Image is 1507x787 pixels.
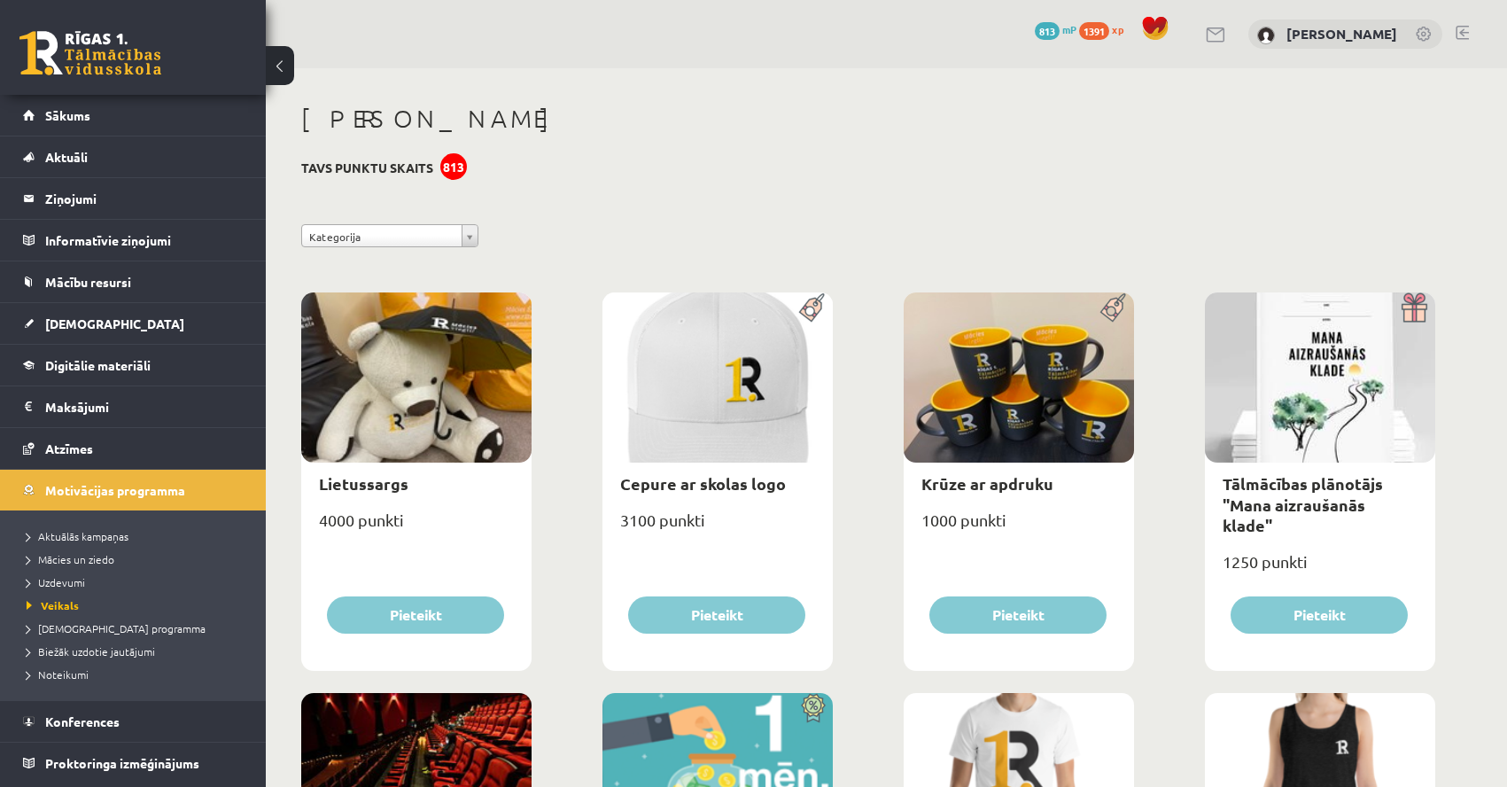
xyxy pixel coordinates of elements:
[27,528,248,544] a: Aktuālās kampaņas
[27,644,155,658] span: Biežāk uzdotie jautājumi
[45,220,244,261] legend: Informatīvie ziņojumi
[27,598,79,612] span: Veikals
[45,482,185,498] span: Motivācijas programma
[27,529,128,543] span: Aktuālās kampaņas
[27,643,248,659] a: Biežāk uzdotie jautājumi
[23,743,244,783] a: Proktoringa izmēģinājums
[27,552,114,566] span: Mācies un ziedo
[904,505,1134,549] div: 1000 punkti
[27,574,248,590] a: Uzdevumi
[45,713,120,729] span: Konferences
[1079,22,1109,40] span: 1391
[23,345,244,386] a: Digitālie materiāli
[628,596,805,634] button: Pieteikt
[301,104,1435,134] h1: [PERSON_NAME]
[1035,22,1060,40] span: 813
[27,667,89,682] span: Noteikumi
[1079,22,1132,36] a: 1391 xp
[793,292,833,323] img: Populāra prece
[23,261,244,302] a: Mācību resursi
[1223,473,1383,535] a: Tālmācības plānotājs "Mana aizraušanās klade"
[45,440,93,456] span: Atzīmes
[1257,27,1275,44] img: Diāna Bistrjakova
[23,386,244,427] a: Maksājumi
[19,31,161,75] a: Rīgas 1. Tālmācības vidusskola
[1286,25,1397,43] a: [PERSON_NAME]
[301,224,478,247] a: Kategorija
[301,505,532,549] div: 4000 punkti
[27,597,248,613] a: Veikals
[45,274,131,290] span: Mācību resursi
[27,620,248,636] a: [DEMOGRAPHIC_DATA] programma
[23,178,244,219] a: Ziņojumi
[45,755,199,771] span: Proktoringa izmēģinājums
[27,575,85,589] span: Uzdevumi
[1094,292,1134,323] img: Populāra prece
[1112,22,1123,36] span: xp
[27,551,248,567] a: Mācies un ziedo
[45,178,244,219] legend: Ziņojumi
[921,473,1053,494] a: Krūze ar apdruku
[45,357,151,373] span: Digitālie materiāli
[319,473,408,494] a: Lietussargs
[793,693,833,723] img: Atlaide
[1205,547,1435,591] div: 1250 punkti
[1035,22,1076,36] a: 813 mP
[602,505,833,549] div: 3100 punkti
[45,149,88,165] span: Aktuāli
[1395,292,1435,323] img: Dāvana ar pārsteigumu
[327,596,504,634] button: Pieteikt
[23,701,244,742] a: Konferences
[23,470,244,510] a: Motivācijas programma
[929,596,1107,634] button: Pieteikt
[23,136,244,177] a: Aktuāli
[1062,22,1076,36] span: mP
[620,473,786,494] a: Cepure ar skolas logo
[27,621,206,635] span: [DEMOGRAPHIC_DATA] programma
[45,107,90,123] span: Sākums
[440,153,467,180] div: 813
[23,428,244,469] a: Atzīmes
[23,303,244,344] a: [DEMOGRAPHIC_DATA]
[27,666,248,682] a: Noteikumi
[23,95,244,136] a: Sākums
[23,220,244,261] a: Informatīvie ziņojumi
[1231,596,1408,634] button: Pieteikt
[301,160,433,175] h3: Tavs punktu skaits
[45,316,184,331] span: [DEMOGRAPHIC_DATA]
[45,386,244,427] legend: Maksājumi
[309,225,454,248] span: Kategorija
